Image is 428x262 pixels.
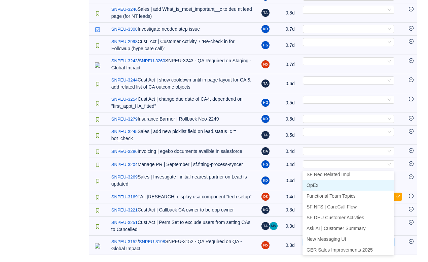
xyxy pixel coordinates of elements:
[111,239,139,244] span: /
[108,158,258,171] td: Manage PR | September | sf.fitting-process-syncer
[307,236,346,242] span: New Messaging UI
[387,78,391,83] i: icon: down
[409,7,414,11] i: icon: minus-circle
[261,241,270,249] img: NS
[95,101,100,106] img: 10315
[108,74,258,93] td: Cust Act | show cooldown until in page layout for CA & add related list of CA outcome objects
[111,6,138,13] a: SNPEU-3246
[261,41,270,49] img: HG
[387,117,391,122] i: icon: down
[261,9,270,17] img: TA
[111,174,138,181] a: SNPEU-3269
[281,217,299,236] td: 0.3d
[281,236,299,255] td: 0.3d
[95,208,100,213] img: 10315
[387,149,391,154] i: icon: down
[95,162,100,168] img: 10315
[387,59,391,64] i: icon: down
[108,203,258,217] td: Cust Act | Callback CA owner to be opp owner
[281,171,299,190] td: 0.4d
[387,162,391,167] i: icon: down
[95,149,100,155] img: 10315
[95,178,100,184] img: 10315
[108,126,258,145] td: Sales | add new picklist field on lead.status_c = bot_check
[270,222,278,230] img: MV
[281,3,299,23] td: 0.8d
[307,193,356,199] span: Functional Team Topics
[261,99,270,107] img: HG
[261,193,270,201] img: DS
[111,116,138,123] a: SNPEU-3279
[111,96,138,103] a: SNPEU-3254
[108,23,258,36] td: Investigate needed step issue
[409,207,414,211] i: icon: minus-circle
[95,117,100,122] img: 10315
[394,193,402,201] button: icon: check
[387,27,391,32] i: icon: down
[387,130,391,135] i: icon: down
[409,97,414,101] i: icon: minus-circle
[108,217,258,236] td: Cust Act | Perm Set to exclude users from setting CAs to Cancelled
[261,79,270,88] img: TA
[108,93,258,112] td: Cust Act | change due date of CA4, dependend on "first_appt_HA_fitted"
[281,23,299,36] td: 0.7d
[261,115,270,123] img: KD
[387,40,391,45] i: icon: down
[281,55,299,74] td: 0.7d
[281,126,299,145] td: 0.5d
[409,174,414,179] i: icon: minus-circle
[111,128,138,135] a: SNPEU-3245
[409,26,414,31] i: icon: minus-circle
[307,183,318,188] span: OpEx
[261,160,270,168] img: HG
[261,25,270,33] img: KD
[111,26,138,33] a: SNPEU-3308
[108,112,258,126] td: Insurance Barmer | Rollback Neo-2249
[409,77,414,82] i: icon: minus-circle
[409,161,414,166] i: icon: minus-circle
[111,38,138,45] a: SNPEU-2998
[111,207,138,214] a: SNPEU-3221
[281,190,299,203] td: 0.4d
[108,36,258,55] td: Cust. Act | Customer Activity 7 'Re-check in for Followup (hype care call)'
[95,62,100,68] img: 20147
[307,204,357,209] span: SF NFS | CareCall Flow
[261,176,270,185] img: KD
[307,226,366,231] span: Ask AI | Customer Summary
[95,81,100,87] img: 10315
[387,8,391,12] i: icon: down
[95,224,100,229] img: 10315
[281,145,299,158] td: 0.4d
[261,60,270,68] img: NS
[409,129,414,134] i: icon: minus-circle
[108,55,258,74] td: SNPEU-3243 - QA Required on Staging - Global Impact
[307,247,373,253] span: GER Sales Improvements 2025
[261,147,270,155] img: DA
[108,190,258,203] td: TA | [RESEARCH] display usa component "tech setup"
[307,215,364,220] span: SF DEU Customer Activties
[281,93,299,112] td: 0.5d
[95,195,100,200] img: 10315
[108,3,258,23] td: Sales | add What_is_most_important__c to deu nt lead page (for NT leads)
[281,158,299,171] td: 0.4d
[108,145,258,158] td: Invoicing | egeko documents availble in salesforce
[281,74,299,93] td: 0.6d
[261,206,270,214] img: KG
[111,219,138,226] a: SNPEU-3251
[111,77,138,84] a: SNPEU-3244
[95,243,100,249] img: 20147
[111,238,138,245] a: SNPEU-3152
[281,112,299,126] td: 0.5d
[409,194,414,198] i: icon: minus-circle
[387,98,391,102] i: icon: down
[111,58,138,64] a: SNPEU-3243
[409,239,414,244] i: icon: minus-circle
[409,116,414,121] i: icon: minus-circle
[261,131,270,139] img: TA
[108,236,258,255] td: SNPEU-3152 - QA Required on QA - Global Impact
[95,11,100,16] img: 10315
[281,203,299,217] td: 0.3d
[281,36,299,55] td: 0.7d
[307,172,350,177] span: SF Neo Related Impl
[95,133,100,138] img: 10315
